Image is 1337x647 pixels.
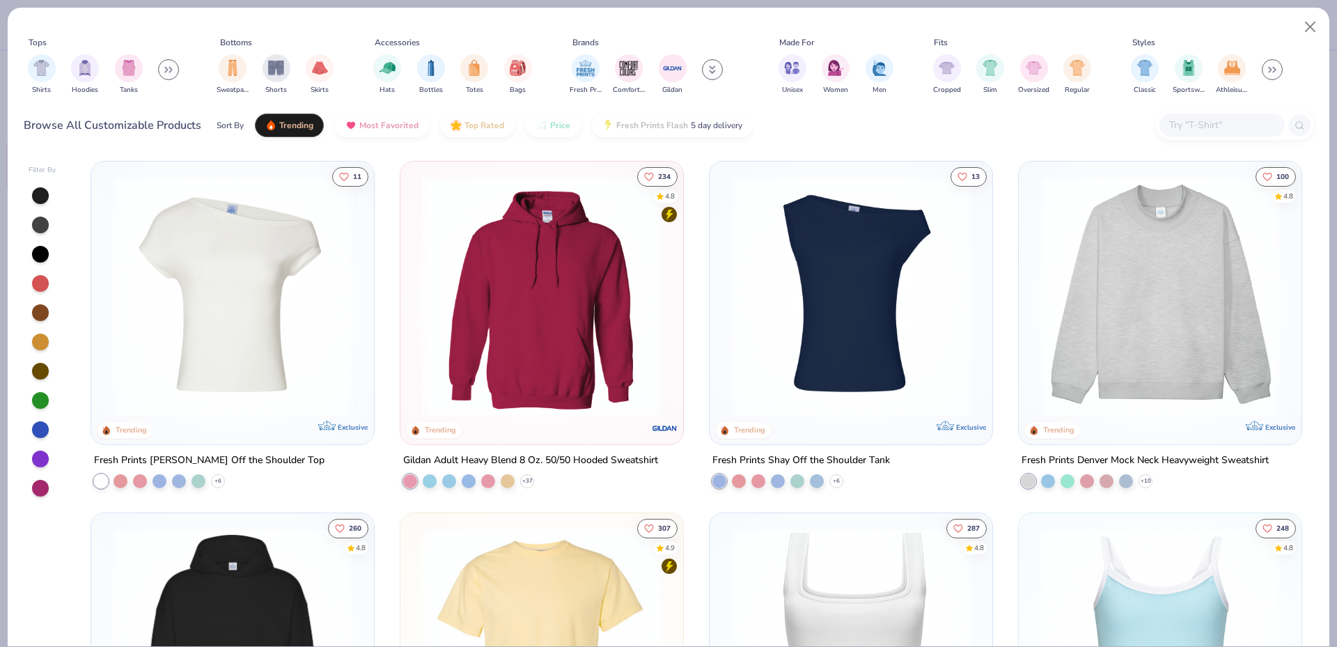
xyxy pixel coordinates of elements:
[510,60,525,76] img: Bags Image
[946,518,987,538] button: Like
[637,518,678,538] button: Like
[570,85,602,95] span: Fresh Prints
[782,85,803,95] span: Unisex
[662,85,682,95] span: Gildan
[1063,54,1091,95] div: filter for Regular
[417,54,445,95] button: filter button
[94,452,325,469] div: Fresh Prints [PERSON_NAME] Off the Shoulder Top
[651,414,679,442] img: Gildan logo
[214,477,221,485] span: + 6
[823,85,848,95] span: Women
[312,60,328,76] img: Skirts Image
[1140,477,1150,485] span: + 10
[71,54,99,95] div: filter for Hoodies
[592,114,753,137] button: Fresh Prints Flash5 day delivery
[1134,85,1156,95] span: Classic
[451,120,462,131] img: TopRated.gif
[403,452,658,469] div: Gildan Adult Heavy Blend 8 Oz. 50/50 Hooded Sweatshirt
[662,58,683,79] img: Gildan Image
[1265,423,1295,432] span: Exclusive
[329,518,369,538] button: Like
[983,60,998,76] img: Slim Image
[1018,54,1049,95] button: filter button
[866,54,893,95] button: filter button
[873,85,886,95] span: Men
[1018,85,1049,95] span: Oversized
[350,524,362,531] span: 260
[951,166,987,186] button: Like
[1283,191,1293,201] div: 4.8
[28,54,56,95] div: filter for Shirts
[665,543,675,553] div: 4.9
[265,85,287,95] span: Shorts
[522,477,533,485] span: + 37
[510,85,526,95] span: Bags
[460,54,488,95] div: filter for Totes
[467,60,482,76] img: Totes Image
[504,54,532,95] div: filter for Bags
[419,85,443,95] span: Bottles
[550,120,570,131] span: Price
[1297,14,1324,40] button: Close
[572,36,599,49] div: Brands
[466,85,483,95] span: Totes
[976,54,1004,95] div: filter for Slim
[359,120,419,131] span: Most Favorited
[1033,176,1288,416] img: f5d85501-0dbb-4ee4-b115-c08fa3845d83
[933,54,961,95] button: filter button
[613,54,645,95] button: filter button
[268,60,284,76] img: Shorts Image
[1131,54,1159,95] button: filter button
[72,85,98,95] span: Hoodies
[217,54,249,95] div: filter for Sweatpants
[357,543,366,553] div: 4.8
[1224,60,1240,76] img: Athleisure Image
[665,191,675,201] div: 4.8
[872,60,887,76] img: Men Image
[1173,54,1205,95] button: filter button
[1173,54,1205,95] div: filter for Sportswear
[417,54,445,95] div: filter for Bottles
[974,543,984,553] div: 4.8
[967,524,980,531] span: 287
[659,54,687,95] div: filter for Gildan
[338,423,368,432] span: Exclusive
[1216,54,1248,95] button: filter button
[306,54,334,95] div: filter for Skirts
[217,54,249,95] button: filter button
[1256,166,1296,186] button: Like
[933,85,961,95] span: Cropped
[933,54,961,95] div: filter for Cropped
[373,54,401,95] div: filter for Hats
[691,118,742,134] span: 5 day delivery
[354,173,362,180] span: 11
[659,54,687,95] button: filter button
[279,120,313,131] span: Trending
[1137,60,1153,76] img: Classic Image
[833,477,840,485] span: + 6
[77,60,93,76] img: Hoodies Image
[121,60,136,76] img: Tanks Image
[120,85,138,95] span: Tanks
[956,423,986,432] span: Exclusive
[373,54,401,95] button: filter button
[712,452,890,469] div: Fresh Prints Shay Off the Shoulder Tank
[570,54,602,95] div: filter for Fresh Prints
[414,176,669,416] img: 01756b78-01f6-4cc6-8d8a-3c30c1a0c8ac
[71,54,99,95] button: filter button
[225,60,240,76] img: Sweatpants Image
[1216,85,1248,95] span: Athleisure
[866,54,893,95] div: filter for Men
[504,54,532,95] button: filter button
[616,120,688,131] span: Fresh Prints Flash
[263,54,290,95] button: filter button
[440,114,515,137] button: Top Rated
[1026,60,1042,76] img: Oversized Image
[1131,54,1159,95] div: filter for Classic
[115,54,143,95] button: filter button
[526,114,581,137] button: Price
[29,165,56,176] div: Filter By
[1018,54,1049,95] div: filter for Oversized
[460,54,488,95] button: filter button
[658,173,671,180] span: 234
